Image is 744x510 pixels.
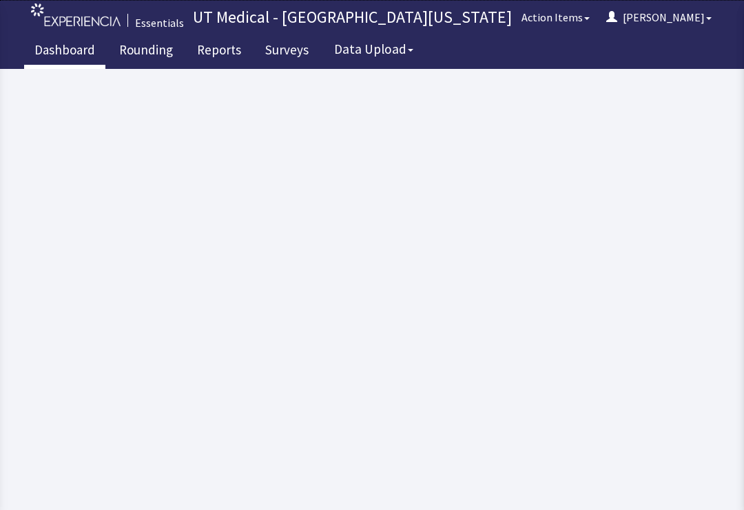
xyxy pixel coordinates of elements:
a: Rounding [109,34,183,69]
button: Data Upload [326,37,422,62]
button: [PERSON_NAME] [598,3,720,31]
a: Dashboard [24,34,105,69]
a: Reports [187,34,251,69]
p: UT Medical - [GEOGRAPHIC_DATA][US_STATE] [191,6,513,28]
a: Surveys [255,34,319,69]
img: experiencia_logo.png [31,3,121,26]
button: Action Items [513,3,598,31]
div: Essentials [135,14,184,31]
